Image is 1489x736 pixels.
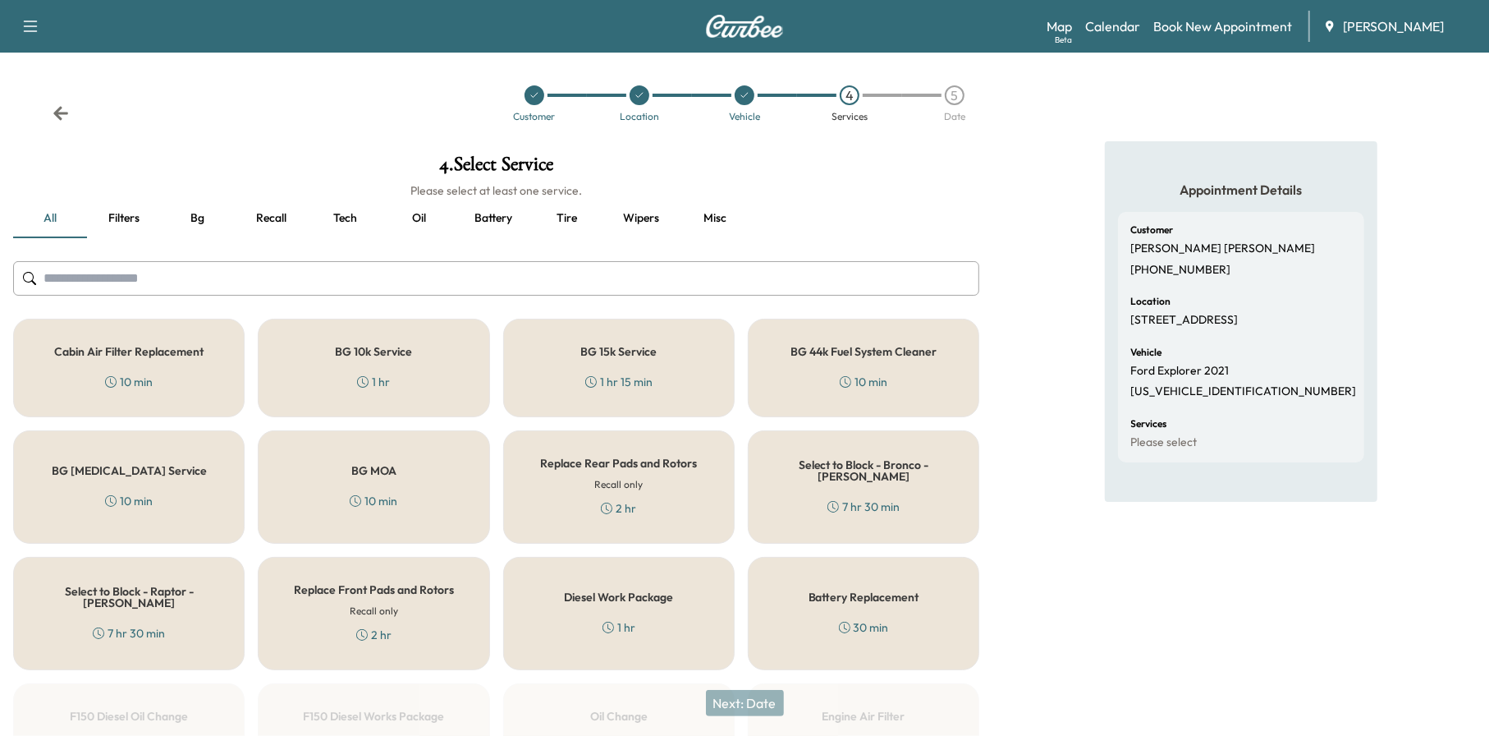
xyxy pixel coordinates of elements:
[356,627,392,643] div: 2 hr
[514,112,556,122] div: Customer
[1085,16,1140,36] a: Calendar
[350,493,397,509] div: 10 min
[604,199,678,238] button: Wipers
[839,619,889,636] div: 30 min
[350,604,398,619] h6: Recall only
[678,199,752,238] button: Misc
[235,199,309,238] button: Recall
[1131,364,1230,379] p: Ford Explorer 2021
[564,591,673,603] h5: Diesel Work Package
[827,499,900,515] div: 7 hr 30 min
[383,199,456,238] button: Oil
[335,346,412,357] h5: BG 10k Service
[1131,419,1167,429] h6: Services
[580,346,657,357] h5: BG 15k Service
[105,493,153,509] div: 10 min
[530,199,604,238] button: Tire
[540,458,697,469] h5: Replace Rear Pads and Rotors
[775,459,952,482] h5: Select to Block - Bronco - [PERSON_NAME]
[1055,34,1072,46] div: Beta
[790,346,937,357] h5: BG 44k Fuel System Cleaner
[105,374,153,390] div: 10 min
[832,112,868,122] div: Services
[602,619,635,636] div: 1 hr
[309,199,383,238] button: Tech
[705,15,784,38] img: Curbee Logo
[601,500,636,517] div: 2 hr
[1131,435,1198,450] p: Please select
[53,105,69,122] div: Back
[93,625,165,642] div: 7 hr 30 min
[1047,16,1072,36] a: MapBeta
[52,465,207,476] h5: BG [MEDICAL_DATA] Service
[1131,263,1231,278] p: [PHONE_NUMBER]
[944,112,965,122] div: Date
[351,465,396,476] h5: BG MOA
[1153,16,1292,36] a: Book New Appointment
[87,199,161,238] button: Filters
[1131,225,1174,235] h6: Customer
[294,584,454,596] h5: Replace Front Pads and Rotors
[1131,241,1316,256] p: [PERSON_NAME] [PERSON_NAME]
[585,374,653,390] div: 1 hr 15 min
[809,591,919,603] h5: Battery Replacement
[13,154,979,182] h1: 4 . Select Service
[13,199,979,238] div: basic tabs example
[357,374,390,390] div: 1 hr
[456,199,530,238] button: Battery
[1131,313,1239,328] p: [STREET_ADDRESS]
[594,477,643,492] h6: Recall only
[13,199,87,238] button: all
[840,374,887,390] div: 10 min
[1131,297,1171,306] h6: Location
[13,182,979,199] h6: Please select at least one service.
[161,199,235,238] button: Bg
[54,346,204,357] h5: Cabin Air Filter Replacement
[1118,181,1364,199] h5: Appointment Details
[1131,384,1357,399] p: [US_VEHICLE_IDENTIFICATION_NUMBER]
[1131,347,1162,357] h6: Vehicle
[840,85,859,105] div: 4
[620,112,659,122] div: Location
[729,112,760,122] div: Vehicle
[945,85,964,105] div: 5
[40,586,218,609] h5: Select to Block - Raptor - [PERSON_NAME]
